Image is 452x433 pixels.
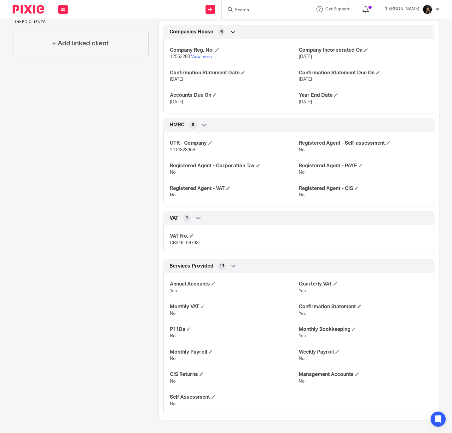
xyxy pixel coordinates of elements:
h4: Quarterly VAT [299,281,428,287]
h4: Company Reg. No. [170,47,299,54]
h4: Registered Agent - Self-assessment [299,140,428,147]
span: Yes [299,289,306,293]
span: 11 [219,263,224,269]
h4: Monthly Payroll [170,349,299,355]
h4: + Add linked client [52,38,109,48]
h4: Confirmation Statement Due On [299,70,428,76]
span: No [299,170,304,175]
h4: P11Ds [170,326,299,333]
h4: Registered Agent - VAT [170,185,299,192]
span: [DATE] [299,55,312,59]
h4: Management Accounts [299,371,428,378]
span: VAT [170,215,178,222]
h4: CIS Returns [170,371,299,378]
span: 2414823968 [170,148,195,152]
h4: VAT No. [170,233,299,240]
span: No [170,170,176,175]
span: 1 [186,215,188,221]
h4: Year End Date [299,92,428,99]
span: No [299,356,304,361]
span: [DATE] [170,100,183,104]
h4: Company Incorporated On [299,47,428,54]
span: 6 [220,29,223,35]
span: Get Support [325,7,350,11]
span: 6 [192,122,194,128]
h4: Monthly Bookkeeping [299,326,428,333]
h4: Registered Agent - PAYE [299,163,428,169]
h4: Annual Accounts [170,281,299,287]
span: No [170,193,176,197]
span: No [299,379,304,384]
span: No [299,193,304,197]
span: No [170,356,176,361]
span: 12552280 [170,55,190,59]
h4: Confirmation Statement Date [170,70,299,76]
span: Yes [299,334,306,338]
span: HMRC [170,122,184,128]
span: Yes [299,311,306,316]
span: No [170,334,176,338]
span: [DATE] [299,77,312,82]
span: [DATE] [299,100,312,104]
h4: Accounts Due On [170,92,299,99]
span: No [170,311,176,316]
span: No [299,148,304,152]
span: No [170,379,176,384]
span: Services Provided [170,263,213,269]
h4: Monthly VAT [170,303,299,310]
img: Pixie [13,5,44,14]
span: [DATE] [170,77,183,82]
p: [PERSON_NAME] [385,6,419,12]
h4: Registered Agent - Corporation Tax [170,163,299,169]
h4: Confirmation Statement [299,303,428,310]
span: No [170,402,176,406]
h4: Self Assessment [170,394,299,401]
span: GB349106793 [170,241,199,245]
span: Companies House [170,29,213,35]
span: Yes [170,289,177,293]
a: View more [191,55,212,59]
img: 455A9867.jpg [422,4,432,14]
h4: Registered Agent - CIS [299,185,428,192]
input: Search [234,8,291,13]
h4: Weekly Payroll [299,349,428,355]
h4: UTR - Company [170,140,299,147]
p: Linked clients [13,20,148,25]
